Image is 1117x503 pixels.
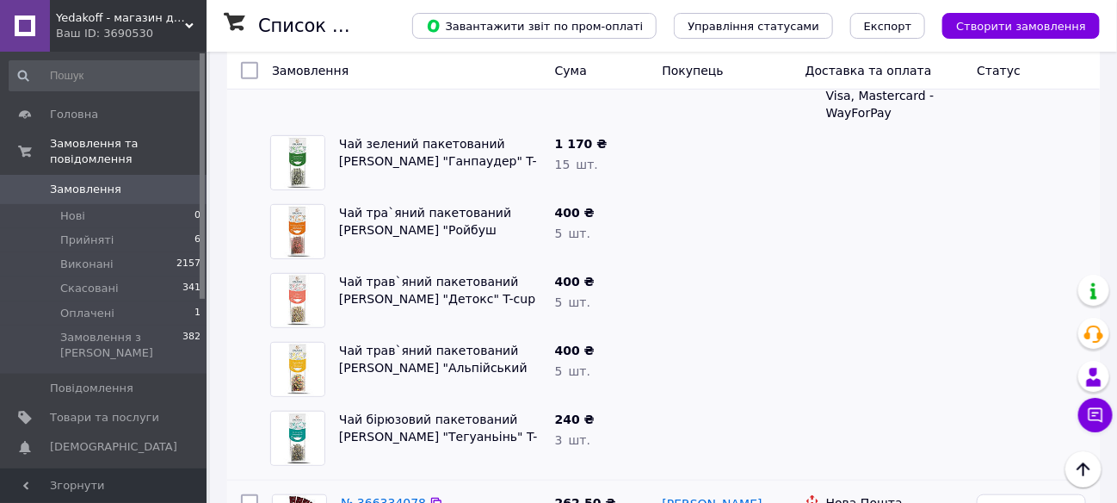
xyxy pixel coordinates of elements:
span: 1 170 ₴ [555,137,608,151]
div: Ваш ID: 3690530 [56,26,207,41]
span: Доставка та оплата [805,64,932,78]
img: Фото товару [271,136,324,189]
span: 240 ₴ [555,413,595,426]
button: Завантажити звіт по пром-оплаті [412,13,657,39]
span: Повідомлення [50,381,133,396]
div: Оплата карткою Visa, Mastercard - WayForPay [826,70,964,121]
span: 382 [182,330,201,361]
img: Фото товару [271,205,324,258]
span: 400 ₴ [555,206,595,220]
span: Прийняті [60,233,114,248]
span: 2157 [176,257,201,272]
span: Управління статусами [688,20,819,33]
a: Чай тра`яний пакетований [PERSON_NAME] "Ройбуш суничний" T-cup 10 сашетів по 2,4г [339,206,533,271]
span: Замовлення [272,64,349,78]
span: Замовлення та повідомлення [50,136,207,167]
a: Чай бірюзовий пакетований [PERSON_NAME] "Тегуаньінь" T-cup 10 сашетів по 2,4г [339,413,537,461]
span: 400 ₴ [555,275,595,289]
span: 3 шт. [555,433,590,447]
span: 400 ₴ [555,344,595,357]
span: Нові [60,208,85,224]
span: Покупець [663,64,724,78]
span: Оплачені [60,306,114,321]
span: 0 [194,208,201,224]
h1: Список замовлень [258,16,433,36]
a: Чай трав`яний пакетований [PERSON_NAME] "Альпійський луг" T-cup 10 сашетів по 2,4г [339,344,528,392]
span: Головна [50,107,98,122]
img: Фото товару [271,412,324,465]
button: Наверх [1065,451,1102,487]
span: Завантажити звіт по пром-оплаті [426,18,643,34]
button: Створити замовлення [942,13,1100,39]
a: Чай трав`яний пакетований [PERSON_NAME] "Детокс" T-cup 10 сашетів по 2,4г [339,275,535,323]
span: 341 [182,281,201,296]
span: Cума [555,64,587,78]
span: Статус [977,64,1021,78]
span: 5 шт. [555,227,590,240]
span: 6 [194,233,201,248]
button: Експорт [850,13,926,39]
span: Експорт [864,20,912,33]
span: Створити замовлення [956,20,1086,33]
button: Чат з покупцем [1078,398,1113,432]
span: Yedakoff - магазин для справжніх гурманів! [56,10,185,26]
span: Виконані [60,257,114,272]
span: 5 шт. [555,295,590,309]
span: Товари та послуги [50,410,159,425]
span: 15 шт. [555,158,598,171]
a: Створити замовлення [925,18,1100,32]
input: Пошук [9,60,202,91]
span: [DEMOGRAPHIC_DATA] [50,439,177,455]
img: Фото товару [271,343,324,396]
span: Скасовані [60,281,119,296]
span: Замовлення [50,182,121,197]
span: 1 [194,306,201,321]
a: Чай зелений пакетований [PERSON_NAME] "Ганпаудер" T-cup 10 сашетів по 2,4г [339,137,537,185]
span: Замовлення з [PERSON_NAME] [60,330,182,361]
img: Фото товару [271,274,324,327]
button: Управління статусами [674,13,833,39]
span: 5 шт. [555,364,590,378]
